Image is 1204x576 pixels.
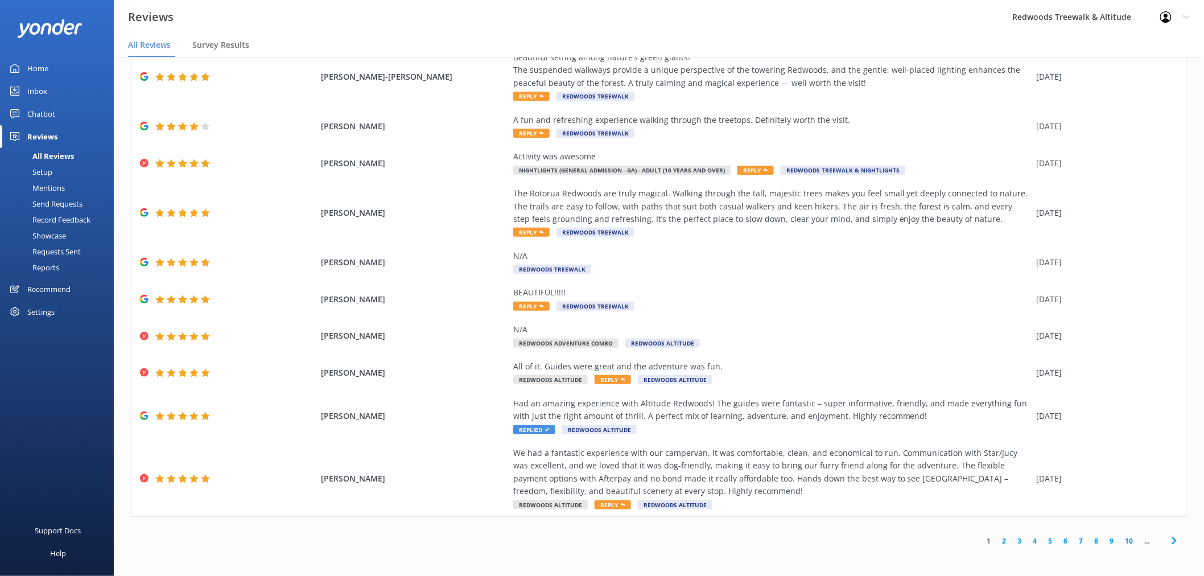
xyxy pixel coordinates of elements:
[513,302,550,311] span: Reply
[27,80,47,102] div: Inbox
[1074,536,1089,546] a: 7
[513,114,1031,126] div: A fun and refreshing experience walking through the treetops. Definitely worth the visit.
[321,157,508,170] span: [PERSON_NAME]
[7,180,114,196] a: Mentions
[7,196,114,212] a: Send Requests
[7,244,81,260] div: Requests Sent
[7,244,114,260] a: Requests Sent
[513,166,731,175] span: Nightlights (General Admission - GA) - Adult (16 years and over)
[128,8,174,26] h3: Reviews
[1037,330,1172,342] div: [DATE]
[1043,536,1058,546] a: 5
[321,120,508,133] span: [PERSON_NAME]
[7,180,65,196] div: Mentions
[1058,536,1074,546] a: 6
[513,360,1031,373] div: All of it. Guides were great and the adventure was fun.
[321,472,508,485] span: [PERSON_NAME]
[1089,536,1104,546] a: 8
[7,260,59,275] div: Reports
[1104,536,1120,546] a: 9
[321,256,508,269] span: [PERSON_NAME]
[321,330,508,342] span: [PERSON_NAME]
[1037,293,1172,306] div: [DATE]
[513,250,1031,262] div: N/A
[997,536,1012,546] a: 2
[321,367,508,379] span: [PERSON_NAME]
[513,339,619,348] span: Redwoods Adventure Combo
[7,164,114,180] a: Setup
[7,212,90,228] div: Record Feedback
[1037,157,1172,170] div: [DATE]
[737,166,774,175] span: Reply
[27,125,57,148] div: Reviews
[27,57,48,80] div: Home
[27,301,55,323] div: Settings
[1012,536,1028,546] a: 3
[781,166,905,175] span: Redwoods Treewalk & Nightlights
[7,228,114,244] a: Showcase
[27,278,71,301] div: Recommend
[513,323,1031,336] div: N/A
[7,148,74,164] div: All Reviews
[513,150,1031,163] div: Activity was awesome
[7,148,114,164] a: All Reviews
[321,410,508,422] span: [PERSON_NAME]
[7,212,114,228] a: Record Feedback
[513,265,591,274] span: Redwoods Treewalk
[1037,120,1172,133] div: [DATE]
[556,302,634,311] span: Redwoods Treewalk
[625,339,700,348] span: Redwoods Altitude
[513,187,1031,225] div: The Rotorua Redwoods are truly magical. Walking through the tall, majestic trees makes you feel s...
[128,39,171,51] span: All Reviews
[513,447,1031,498] div: We had a fantastic experience with our campervan. It was comfortable, clean, and economical to ru...
[321,293,508,306] span: [PERSON_NAME]
[50,542,66,565] div: Help
[35,519,81,542] div: Support Docs
[513,228,550,237] span: Reply
[638,375,712,384] span: Redwoods Altitude
[513,425,555,434] span: Replied
[556,228,634,237] span: Redwoods Treewalk
[1120,536,1139,546] a: 10
[638,500,712,509] span: Redwoods Altitude
[513,92,550,101] span: Reply
[1037,71,1172,83] div: [DATE]
[1037,256,1172,269] div: [DATE]
[1037,207,1172,219] div: [DATE]
[27,102,55,125] div: Chatbot
[321,71,508,83] span: [PERSON_NAME]-[PERSON_NAME]
[982,536,997,546] a: 1
[7,164,52,180] div: Setup
[7,260,114,275] a: Reports
[513,129,550,138] span: Reply
[1028,536,1043,546] a: 4
[7,196,83,212] div: Send Requests
[513,375,588,384] span: Redwoods Altitude
[1037,367,1172,379] div: [DATE]
[321,207,508,219] span: [PERSON_NAME]
[1037,410,1172,422] div: [DATE]
[1139,536,1156,546] span: ...
[7,228,66,244] div: Showcase
[562,425,637,434] span: Redwoods Altitude
[513,286,1031,299] div: BEAUTIFUL!!!!!
[513,397,1031,423] div: Had an amazing experience with Altitude Redwoods! The guides were fantastic – super informative, ...
[595,500,631,509] span: Reply
[192,39,249,51] span: Survey Results
[556,129,634,138] span: Redwoods Treewalk
[513,500,588,509] span: Redwoods Altitude
[513,51,1031,89] div: Beautiful setting among nature’s green giants! The suspended walkways provide a unique perspectiv...
[595,375,631,384] span: Reply
[556,92,634,101] span: Redwoods Treewalk
[1037,472,1172,485] div: [DATE]
[17,19,83,38] img: yonder-white-logo.png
